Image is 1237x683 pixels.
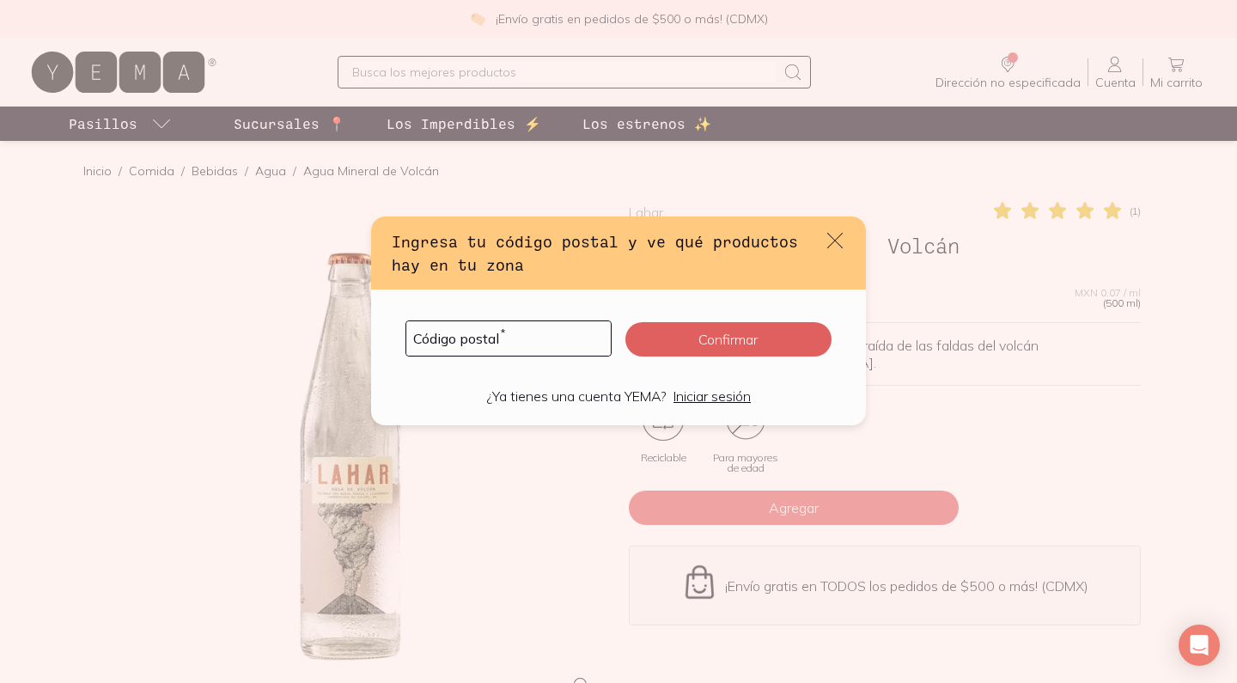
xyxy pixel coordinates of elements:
div: Open Intercom Messenger [1179,625,1220,666]
p: ¿Ya tienes una cuenta YEMA? [486,387,667,405]
h3: Ingresa tu código postal y ve qué productos hay en tu zona [392,230,811,276]
div: default [371,216,866,425]
button: Confirmar [625,322,832,357]
a: Iniciar sesión [673,387,751,405]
